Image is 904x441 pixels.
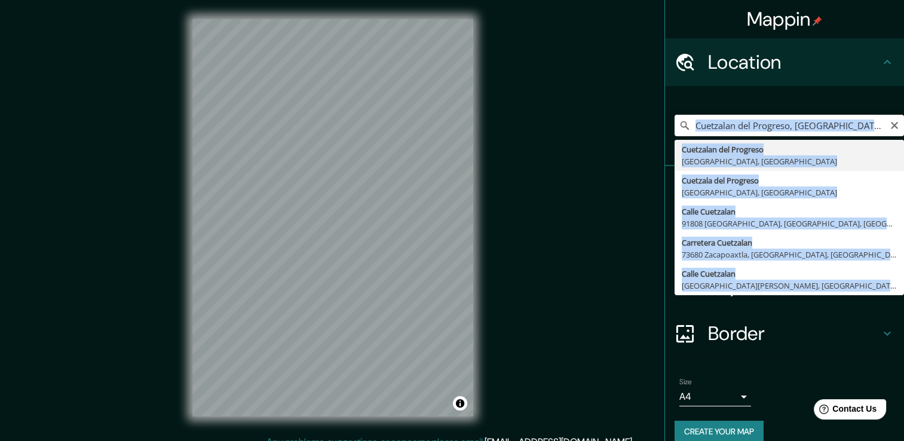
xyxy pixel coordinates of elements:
div: Cuetzala del Progreso [682,174,897,186]
div: [GEOGRAPHIC_DATA], [GEOGRAPHIC_DATA] [682,186,897,198]
canvas: Map [192,19,473,416]
label: Size [679,377,692,387]
div: Location [665,38,904,86]
h4: Location [708,50,880,74]
div: [GEOGRAPHIC_DATA][PERSON_NAME], [GEOGRAPHIC_DATA], [GEOGRAPHIC_DATA] [682,280,897,292]
h4: Mappin [747,7,823,31]
iframe: Help widget launcher [798,394,891,428]
button: Toggle attribution [453,396,467,411]
input: Pick your city or area [675,115,904,136]
div: Border [665,310,904,357]
div: Cuetzalan del Progreso [682,143,897,155]
h4: Border [708,321,880,345]
div: Style [665,214,904,262]
div: 91808 [GEOGRAPHIC_DATA], [GEOGRAPHIC_DATA], [GEOGRAPHIC_DATA] [682,218,897,229]
img: pin-icon.png [813,16,822,26]
div: [GEOGRAPHIC_DATA], [GEOGRAPHIC_DATA] [682,155,897,167]
div: Layout [665,262,904,310]
div: 73680 Zacapoaxtla, [GEOGRAPHIC_DATA], [GEOGRAPHIC_DATA] [682,249,897,261]
button: Clear [890,119,899,130]
div: Carretera Cuetzalan [682,237,897,249]
h4: Layout [708,274,880,298]
div: Calle Cuetzalan [682,206,897,218]
div: A4 [679,387,751,406]
div: Pins [665,166,904,214]
div: Calle Cuetzalan [682,268,897,280]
